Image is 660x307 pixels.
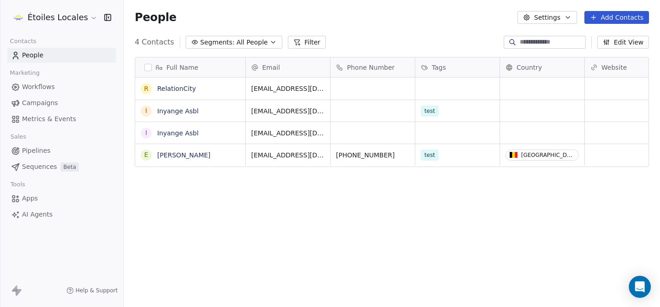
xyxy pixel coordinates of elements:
[60,162,79,172] span: Beta
[157,129,198,137] a: Inyange Asbl
[22,194,38,203] span: Apps
[251,106,324,116] span: [EMAIL_ADDRESS][DOMAIN_NAME]
[7,79,116,95] a: Workflows
[6,34,40,48] span: Contacts
[144,84,148,94] div: R
[7,48,116,63] a: People
[7,143,116,158] a: Pipelines
[262,63,280,72] span: Email
[145,128,147,138] div: I
[500,57,584,77] div: Country
[7,191,116,206] a: Apps
[157,151,210,159] a: [PERSON_NAME]
[22,162,57,172] span: Sequences
[22,146,50,156] span: Pipelines
[7,95,116,111] a: Campaigns
[7,207,116,222] a: AI Agents
[236,38,268,47] span: All People
[421,150,439,161] span: test
[7,112,116,127] a: Metrics & Events
[597,36,649,49] button: Edit View
[22,98,58,108] span: Campaigns
[66,287,118,294] a: Help & Support
[11,10,98,25] button: Étoiles Locales
[135,37,174,48] span: 4 Contacts
[584,11,649,24] button: Add Contacts
[415,57,500,77] div: Tags
[166,63,198,72] span: Full Name
[27,11,88,23] span: Étoiles Locales
[251,128,324,138] span: [EMAIL_ADDRESS][DOMAIN_NAME]
[288,36,326,49] button: Filter
[22,82,55,92] span: Workflows
[6,178,29,191] span: Tools
[517,11,577,24] button: Settings
[22,114,76,124] span: Metrics & Events
[629,276,651,298] div: Open Intercom Messenger
[517,63,542,72] span: Country
[421,106,439,117] span: test
[145,106,147,116] div: I
[432,63,446,72] span: Tags
[601,63,627,72] span: Website
[246,57,330,77] div: Email
[6,66,44,80] span: Marketing
[251,151,324,160] span: [EMAIL_ADDRESS][DOMAIN_NAME]
[7,159,116,174] a: SequencesBeta
[144,150,148,160] div: E
[135,11,176,24] span: People
[22,50,44,60] span: People
[6,130,30,144] span: Sales
[251,84,324,93] span: [EMAIL_ADDRESS][DOMAIN_NAME]
[521,152,575,158] div: [GEOGRAPHIC_DATA]
[13,12,24,23] img: favicon%20-%20EL.svg
[347,63,395,72] span: Phone Number
[135,78,246,306] div: grid
[22,210,53,219] span: AI Agents
[200,38,235,47] span: Segments:
[157,107,198,115] a: Inyange Asbl
[330,57,415,77] div: Phone Number
[157,85,196,92] a: RelationCity
[135,57,245,77] div: Full Name
[76,287,118,294] span: Help & Support
[336,151,409,160] span: [PHONE_NUMBER]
